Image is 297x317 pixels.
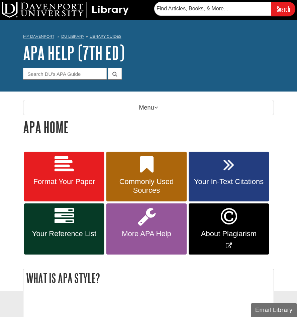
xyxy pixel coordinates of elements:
[271,2,295,16] input: Search
[106,203,187,255] a: More APA Help
[111,177,182,195] span: Commonly Used Sources
[23,34,54,39] a: My Davenport
[154,2,295,16] form: Searches DU Library's articles, books, and more
[29,177,99,186] span: Format Your Paper
[23,119,274,136] h1: APA Home
[106,152,187,202] a: Commonly Used Sources
[111,229,182,238] span: More APA Help
[23,42,124,63] a: APA Help (7th Ed)
[23,68,107,80] input: Search DU's APA Guide
[154,2,271,16] input: Find Articles, Books, & More...
[194,229,264,238] span: About Plagiarism
[90,34,121,39] a: Library Guides
[24,203,104,255] a: Your Reference List
[23,269,274,287] h2: What is APA Style?
[61,34,84,39] a: DU Library
[189,152,269,202] a: Your In-Text Citations
[189,203,269,255] a: Link opens in new window
[23,32,274,43] nav: breadcrumb
[2,2,129,18] img: DU Library
[251,303,297,317] button: Email Library
[29,229,99,238] span: Your Reference List
[24,152,104,202] a: Format Your Paper
[23,100,274,115] p: Menu
[194,177,264,186] span: Your In-Text Citations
